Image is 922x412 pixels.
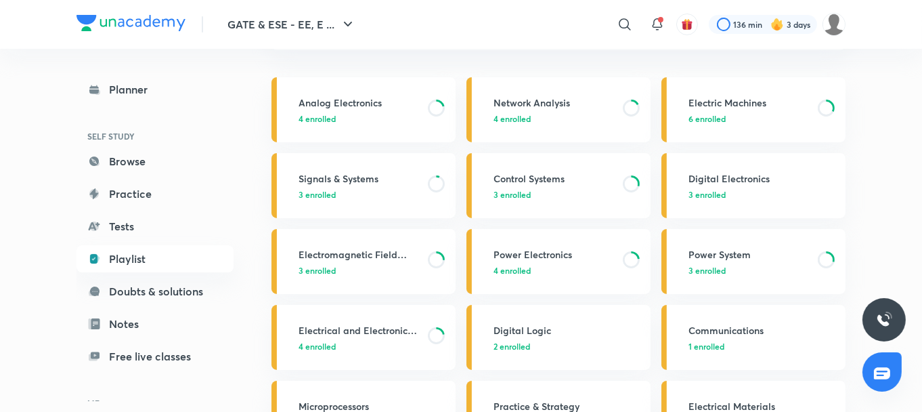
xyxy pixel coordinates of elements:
[271,77,456,142] a: Analog Electronics4 enrolled
[770,18,784,31] img: streak
[76,310,234,337] a: Notes
[76,125,234,148] h6: SELF STUDY
[299,112,336,125] span: 4 enrolled
[822,13,846,36] img: Divyanshu
[493,188,531,201] span: 3 enrolled
[466,77,651,142] a: Network Analysis4 enrolled
[493,171,615,186] h3: Control Systems
[688,188,726,201] span: 3 enrolled
[76,15,185,35] a: Company Logo
[661,77,846,142] a: Electric Machines6 enrolled
[493,264,531,276] span: 4 enrolled
[271,305,456,370] a: Electrical and Electronic Measurements4 enrolled
[493,112,531,125] span: 4 enrolled
[688,323,837,337] h3: Communications
[299,264,336,276] span: 3 enrolled
[299,340,336,352] span: 4 enrolled
[299,247,420,262] h3: Electromagnetic Field Theory
[466,153,651,218] a: Control Systems3 enrolled
[688,171,837,186] h3: Digital Electronics
[493,247,615,262] h3: Power Electronics
[493,96,615,110] h3: Network Analysis
[688,264,726,276] span: 3 enrolled
[76,180,234,207] a: Practice
[76,343,234,370] a: Free live classes
[76,245,234,272] a: Playlist
[493,323,642,337] h3: Digital Logic
[299,96,420,110] h3: Analog Electronics
[681,18,693,30] img: avatar
[271,153,456,218] a: Signals & Systems3 enrolled
[271,229,456,294] a: Electromagnetic Field Theory3 enrolled
[219,11,364,38] button: GATE & ESE - EE, E ...
[493,340,530,352] span: 2 enrolled
[76,278,234,305] a: Doubts & solutions
[661,305,846,370] a: Communications1 enrolled
[688,340,724,352] span: 1 enrolled
[466,305,651,370] a: Digital Logic2 enrolled
[76,148,234,175] a: Browse
[661,153,846,218] a: Digital Electronics3 enrolled
[76,15,185,31] img: Company Logo
[76,213,234,240] a: Tests
[466,229,651,294] a: Power Electronics4 enrolled
[299,188,336,201] span: 3 enrolled
[299,323,420,337] h3: Electrical and Electronic Measurements
[688,247,810,262] h3: Power System
[299,171,420,186] h3: Signals & Systems
[688,112,726,125] span: 6 enrolled
[76,76,234,103] a: Planner
[876,312,892,328] img: ttu
[688,96,810,110] h3: Electric Machines
[676,14,698,35] button: avatar
[661,229,846,294] a: Power System3 enrolled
